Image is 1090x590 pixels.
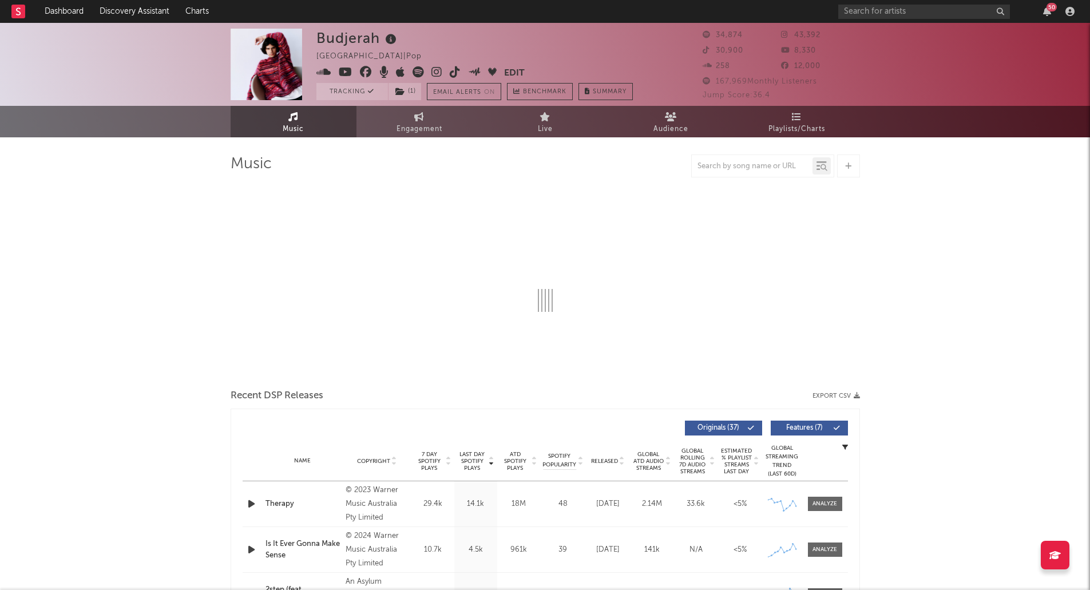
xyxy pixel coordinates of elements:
span: ( 1 ) [388,83,422,100]
div: 961k [500,544,537,556]
div: © 2024 Warner Music Australia Pty Limited [346,529,408,571]
a: Music [231,106,356,137]
a: Engagement [356,106,482,137]
span: Recent DSP Releases [231,389,323,403]
a: Audience [608,106,734,137]
span: 43,392 [781,31,821,39]
span: 30,900 [703,47,743,54]
button: Export CSV [812,393,860,399]
input: Search for artists [838,5,1010,19]
button: Features(7) [771,421,848,435]
a: Is It Ever Gonna Make Sense [265,538,340,561]
span: Audience [653,122,688,136]
span: Released [591,458,618,465]
div: [DATE] [589,544,627,556]
div: Global Streaming Trend (Last 60D) [765,444,799,478]
span: ATD Spotify Plays [500,451,530,472]
span: Music [283,122,304,136]
input: Search by song name or URL [692,162,812,171]
span: 12,000 [781,62,821,70]
span: 7 Day Spotify Plays [414,451,445,472]
div: 48 [543,498,583,510]
span: 34,874 [703,31,743,39]
div: 4.5k [457,544,494,556]
div: N/A [677,544,715,556]
span: Estimated % Playlist Streams Last Day [721,448,752,475]
span: 258 [703,62,730,70]
div: 14.1k [457,498,494,510]
span: 167,969 Monthly Listeners [703,78,817,85]
button: Summary [578,83,633,100]
div: 10.7k [414,544,451,556]
span: Engagement [397,122,442,136]
button: 50 [1043,7,1051,16]
a: Benchmark [507,83,573,100]
div: <5% [721,544,759,556]
span: Global ATD Audio Streams [633,451,664,472]
span: Playlists/Charts [768,122,825,136]
em: On [484,89,495,96]
div: Name [265,457,340,465]
button: (1) [389,83,421,100]
div: [DATE] [589,498,627,510]
button: Originals(37) [685,421,762,435]
div: 29.4k [414,498,451,510]
a: Playlists/Charts [734,106,860,137]
div: 141k [633,544,671,556]
span: Global Rolling 7D Audio Streams [677,448,708,475]
a: Therapy [265,498,340,510]
span: Originals ( 37 ) [692,425,745,431]
span: Live [538,122,553,136]
div: 39 [543,544,583,556]
button: Email AlertsOn [427,83,501,100]
span: Features ( 7 ) [778,425,831,431]
div: 2.14M [633,498,671,510]
a: Live [482,106,608,137]
span: Jump Score: 36.4 [703,92,770,99]
div: © 2023 Warner Music Australia Pty Limited [346,484,408,525]
span: Copyright [357,458,390,465]
div: 50 [1047,3,1057,11]
button: Edit [504,66,525,81]
button: Tracking [316,83,388,100]
span: Benchmark [523,85,566,99]
div: Budjerah [316,29,399,47]
div: <5% [721,498,759,510]
span: Spotify Popularity [542,452,576,469]
div: 18M [500,498,537,510]
div: [GEOGRAPHIC_DATA] | Pop [316,50,435,64]
span: 8,330 [781,47,816,54]
span: Last Day Spotify Plays [457,451,487,472]
span: Summary [593,89,627,95]
div: 33.6k [677,498,715,510]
